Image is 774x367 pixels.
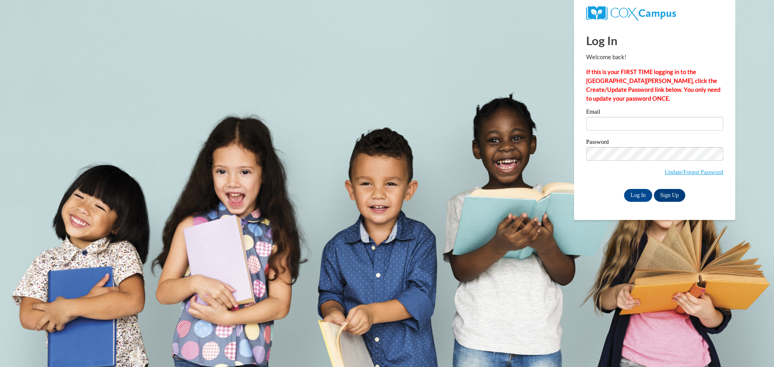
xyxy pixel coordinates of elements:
input: Log In [624,189,652,202]
h1: Log In [586,32,723,49]
label: Email [586,109,723,117]
a: Update/Forgot Password [665,169,723,175]
img: COX Campus [586,6,676,21]
label: Password [586,139,723,147]
a: Sign Up [654,189,685,202]
a: COX Campus [586,9,676,16]
p: Welcome back! [586,53,723,62]
strong: If this is your FIRST TIME logging in to the [GEOGRAPHIC_DATA][PERSON_NAME], click the Create/Upd... [586,68,720,102]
